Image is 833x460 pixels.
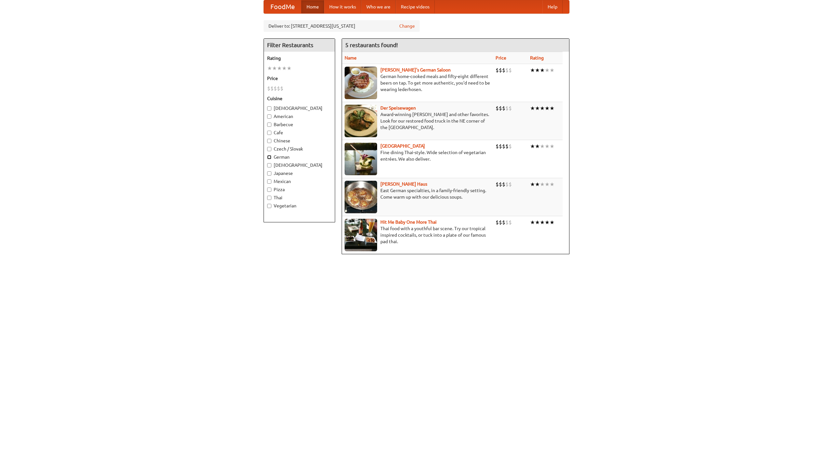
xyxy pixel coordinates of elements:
a: Hit Me Baby One More Thai [380,219,437,225]
input: Japanese [267,171,271,176]
li: ★ [282,65,287,72]
li: $ [502,143,505,150]
a: Home [301,0,324,13]
li: ★ [550,181,554,188]
li: $ [280,85,283,92]
li: ★ [530,67,535,74]
a: Change [399,23,415,29]
input: Czech / Slovak [267,147,271,151]
li: $ [499,67,502,74]
li: ★ [535,143,540,150]
li: ★ [550,219,554,226]
img: satay.jpg [345,143,377,175]
label: Chinese [267,138,332,144]
li: ★ [540,181,545,188]
li: ★ [535,219,540,226]
img: speisewagen.jpg [345,105,377,137]
li: ★ [535,181,540,188]
li: ★ [550,105,554,112]
img: esthers.jpg [345,67,377,99]
li: $ [499,181,502,188]
ng-pluralize: 5 restaurants found! [345,42,398,48]
li: $ [496,143,499,150]
label: Barbecue [267,121,332,128]
a: Rating [530,55,544,60]
a: Name [345,55,357,60]
li: $ [270,85,274,92]
li: $ [502,181,505,188]
li: $ [499,143,502,150]
li: ★ [535,67,540,74]
li: $ [267,85,270,92]
img: kohlhaus.jpg [345,181,377,213]
li: $ [509,181,512,188]
a: Help [542,0,563,13]
h5: Price [267,75,332,82]
li: ★ [540,219,545,226]
a: Recipe videos [396,0,435,13]
li: ★ [550,67,554,74]
li: ★ [277,65,282,72]
p: German home-cooked meals and fifty-eight different beers on tap. To get more authentic, you'd nee... [345,73,490,93]
b: Der Speisewagen [380,105,416,111]
li: $ [496,219,499,226]
li: ★ [535,105,540,112]
li: ★ [545,67,550,74]
p: Award-winning [PERSON_NAME] and other favorites. Look for our restored food truck in the NE corne... [345,111,490,131]
li: ★ [545,219,550,226]
a: [PERSON_NAME]'s German Saloon [380,67,451,72]
li: $ [499,219,502,226]
a: [PERSON_NAME] Haus [380,181,427,187]
li: $ [277,85,280,92]
li: ★ [545,143,550,150]
input: Mexican [267,179,271,184]
li: $ [505,219,509,226]
label: German [267,154,332,160]
h4: Filter Restaurants [264,39,335,52]
li: $ [502,219,505,226]
input: [DEMOGRAPHIC_DATA] [267,106,271,111]
label: Vegetarian [267,203,332,209]
input: Chinese [267,139,271,143]
li: ★ [540,143,545,150]
h5: Cuisine [267,95,332,102]
li: $ [509,67,512,74]
p: East German specialties, in a family-friendly setting. Come warm up with our delicious soups. [345,187,490,200]
label: [DEMOGRAPHIC_DATA] [267,105,332,112]
li: $ [505,181,509,188]
li: $ [505,143,509,150]
li: $ [274,85,277,92]
li: ★ [530,219,535,226]
input: Cafe [267,131,271,135]
li: $ [509,219,512,226]
li: $ [502,67,505,74]
label: American [267,113,332,120]
label: Japanese [267,170,332,177]
li: ★ [550,143,554,150]
input: Barbecue [267,123,271,127]
a: [GEOGRAPHIC_DATA] [380,143,425,149]
h5: Rating [267,55,332,61]
a: How it works [324,0,361,13]
li: ★ [540,105,545,112]
li: $ [505,67,509,74]
label: Czech / Slovak [267,146,332,152]
img: babythai.jpg [345,219,377,251]
li: $ [509,105,512,112]
label: [DEMOGRAPHIC_DATA] [267,162,332,168]
li: $ [505,105,509,112]
li: ★ [530,105,535,112]
li: $ [499,105,502,112]
li: ★ [545,181,550,188]
label: Thai [267,194,332,201]
input: American [267,114,271,119]
li: ★ [530,143,535,150]
li: ★ [272,65,277,72]
li: ★ [540,67,545,74]
li: ★ [287,65,292,72]
label: Pizza [267,186,332,193]
div: Deliver to: [STREET_ADDRESS][US_STATE] [264,20,420,32]
li: $ [496,105,499,112]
